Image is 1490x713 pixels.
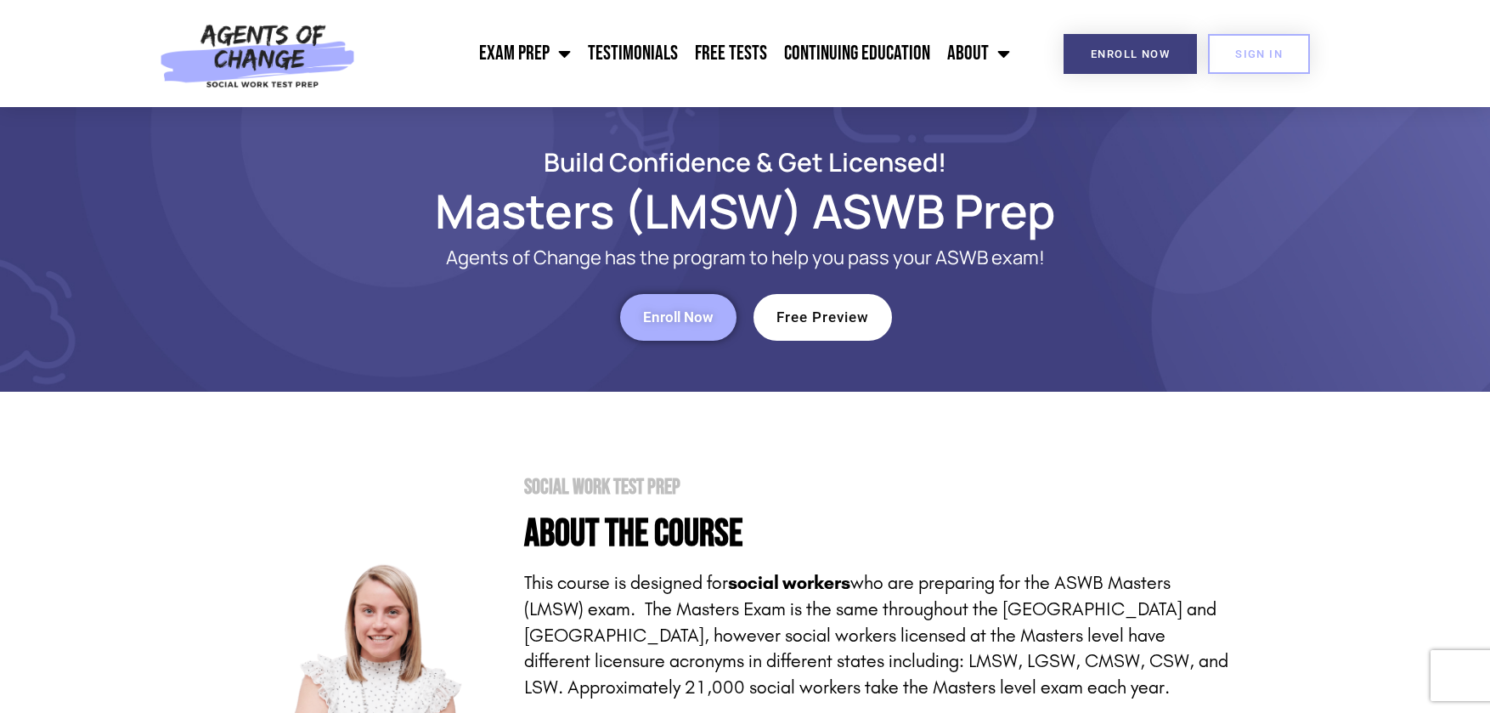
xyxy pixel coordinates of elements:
a: Testimonials [579,32,686,75]
h2: Build Confidence & Get Licensed! [261,150,1229,174]
a: Enroll Now [1064,34,1197,74]
h4: About the Course [524,515,1229,553]
strong: social workers [728,572,850,594]
span: Enroll Now [1091,48,1170,59]
nav: Menu [364,32,1019,75]
a: SIGN IN [1208,34,1310,74]
span: Free Preview [776,310,869,325]
p: Agents of Change has the program to help you pass your ASWB exam! [329,247,1161,269]
a: Free Preview [753,294,892,341]
p: This course is designed for who are preparing for the ASWB Masters (LMSW) exam. The Masters Exam ... [524,570,1229,701]
a: Free Tests [686,32,776,75]
span: Enroll Now [643,310,714,325]
a: Enroll Now [620,294,737,341]
h2: Social Work Test Prep [524,477,1229,498]
a: Continuing Education [776,32,939,75]
span: SIGN IN [1235,48,1283,59]
a: About [939,32,1019,75]
h1: Masters (LMSW) ASWB Prep [261,191,1229,230]
a: Exam Prep [471,32,579,75]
